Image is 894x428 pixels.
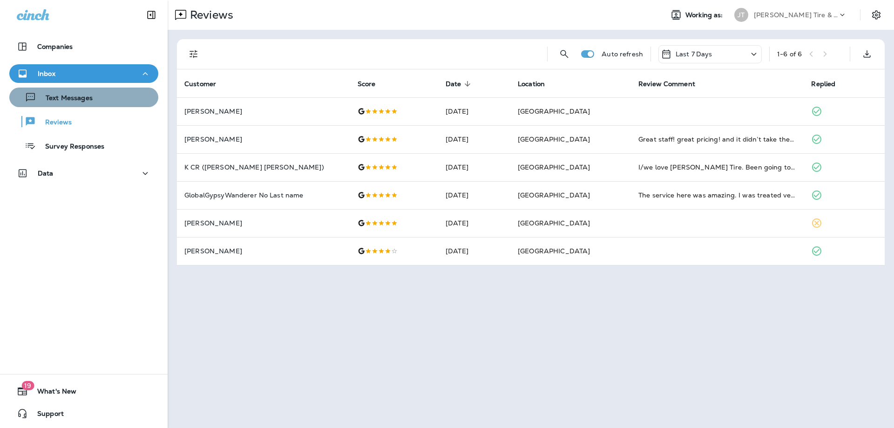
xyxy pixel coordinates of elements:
span: Date [446,80,474,88]
span: Location [518,80,557,88]
span: 19 [21,381,34,390]
span: [GEOGRAPHIC_DATA] [518,247,590,255]
p: Survey Responses [36,143,104,151]
p: Text Messages [36,94,93,103]
div: JT [734,8,748,22]
p: Last 7 Days [676,50,712,58]
td: [DATE] [438,237,510,265]
button: Data [9,164,158,183]
button: 19What's New [9,382,158,401]
button: Text Messages [9,88,158,107]
div: 1 - 6 of 6 [777,50,802,58]
p: [PERSON_NAME] [184,136,343,143]
div: The service here was amazing. I was treated very well and I thought I was going to pay a signific... [638,190,797,200]
button: Companies [9,37,158,56]
button: Search Reviews [555,45,574,63]
p: [PERSON_NAME] [184,247,343,255]
td: [DATE] [438,125,510,153]
button: Filters [184,45,203,63]
td: [DATE] [438,97,510,125]
span: Score [358,80,376,88]
div: I/we love Jensen Tire. Been going to them since 2010. First 12 years was the one on Spaulding / 1... [638,163,797,172]
p: GlobalGypsyWanderer No Last name [184,191,343,199]
p: Data [38,170,54,177]
span: Score [358,80,388,88]
span: [GEOGRAPHIC_DATA] [518,163,590,171]
p: Reviews [186,8,233,22]
div: Great staff! great pricing! and it didn’t take them long to service my car [638,135,797,144]
td: [DATE] [438,181,510,209]
p: [PERSON_NAME] [184,219,343,227]
span: Date [446,80,461,88]
button: Export as CSV [858,45,876,63]
span: Working as: [685,11,725,19]
span: Support [28,410,64,421]
span: [GEOGRAPHIC_DATA] [518,219,590,227]
p: K CR ([PERSON_NAME] [PERSON_NAME]) [184,163,343,171]
p: Auto refresh [602,50,643,58]
span: [GEOGRAPHIC_DATA] [518,107,590,115]
span: Review Comment [638,80,695,88]
span: [GEOGRAPHIC_DATA] [518,135,590,143]
span: Replied [811,80,835,88]
button: Inbox [9,64,158,83]
button: Collapse Sidebar [138,6,164,24]
p: [PERSON_NAME] [184,108,343,115]
button: Reviews [9,112,158,131]
p: Inbox [38,70,55,77]
span: Customer [184,80,216,88]
p: [PERSON_NAME] Tire & Auto [754,11,838,19]
button: Survey Responses [9,136,158,156]
button: Settings [868,7,885,23]
span: Replied [811,80,847,88]
span: Location [518,80,545,88]
button: Support [9,404,158,423]
span: Customer [184,80,228,88]
span: What's New [28,387,76,399]
td: [DATE] [438,153,510,181]
td: [DATE] [438,209,510,237]
span: Review Comment [638,80,707,88]
span: [GEOGRAPHIC_DATA] [518,191,590,199]
p: Companies [37,43,73,50]
p: Reviews [36,118,72,127]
